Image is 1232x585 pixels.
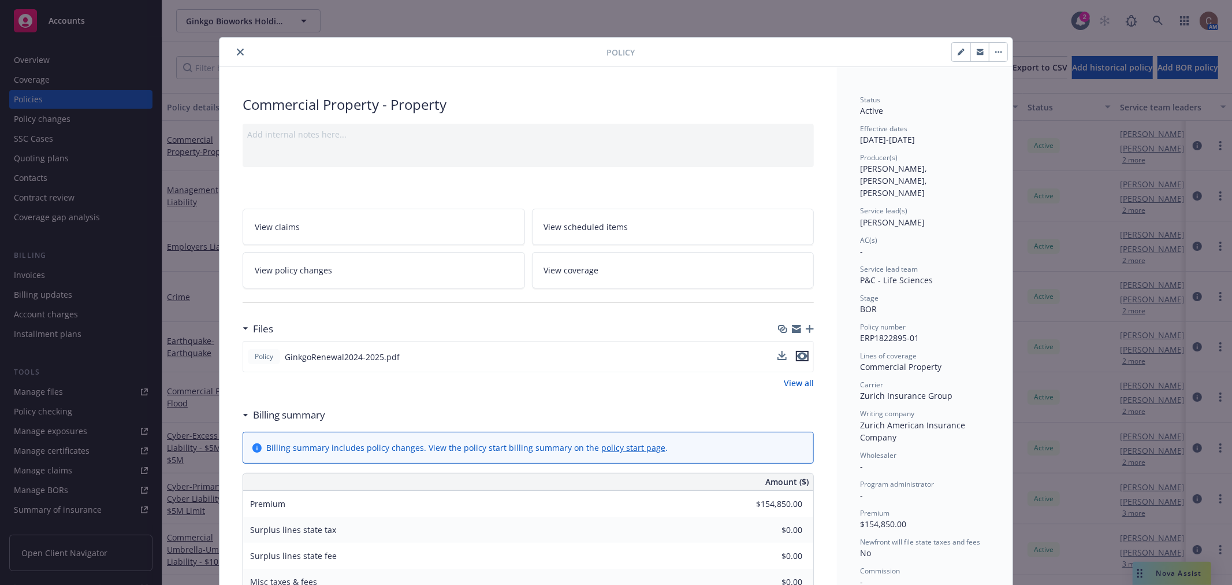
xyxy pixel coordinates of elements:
[860,420,967,443] span: Zurich American Insurance Company
[253,321,273,336] h3: Files
[243,408,325,423] div: Billing summary
[860,206,907,216] span: Service lead(s)
[860,163,929,198] span: [PERSON_NAME], [PERSON_NAME], [PERSON_NAME]
[255,221,300,233] span: View claims
[250,550,337,561] span: Surplus lines state fee
[796,351,809,363] button: preview file
[243,95,814,114] div: Commercial Property - Property
[860,390,952,401] span: Zurich Insurance Group
[860,380,883,390] span: Carrier
[860,508,889,518] span: Premium
[860,217,925,228] span: [PERSON_NAME]
[860,479,934,489] span: Program administrator
[252,351,276,362] span: Policy
[233,45,247,59] button: close
[247,128,809,140] div: Add internal notes here...
[860,293,879,303] span: Stage
[860,275,933,286] span: P&C - Life Sciences
[860,351,917,361] span: Lines of coverage
[784,377,814,389] a: View all
[860,264,918,274] span: Service lead team
[285,351,400,363] span: GinkgoRenewal2024-2025.pdf
[765,476,809,488] span: Amount ($)
[860,450,896,460] span: Wholesaler
[860,537,980,547] span: Newfront will file state taxes and fees
[860,461,863,472] span: -
[860,235,877,245] span: AC(s)
[243,321,273,336] div: Files
[243,252,525,288] a: View policy changes
[532,252,814,288] a: View coverage
[860,332,919,343] span: ERP1822895-01
[250,524,336,535] span: Surplus lines state tax
[796,351,809,361] button: preview file
[532,209,814,245] a: View scheduled items
[243,209,525,245] a: View claims
[253,408,325,423] h3: Billing summary
[860,547,871,558] span: No
[860,566,900,576] span: Commission
[777,351,787,363] button: download file
[860,95,880,105] span: Status
[860,409,914,419] span: Writing company
[860,124,907,134] span: Effective dates
[860,124,989,146] div: [DATE] - [DATE]
[860,519,906,530] span: $154,850.00
[860,105,883,116] span: Active
[266,442,668,454] div: Billing summary includes policy changes. View the policy start billing summary on the .
[860,303,877,314] span: BOR
[250,498,285,509] span: Premium
[601,442,665,453] a: policy start page
[255,264,332,276] span: View policy changes
[544,221,628,233] span: View scheduled items
[860,153,898,162] span: Producer(s)
[860,490,863,501] span: -
[544,264,599,276] span: View coverage
[777,351,787,360] button: download file
[606,46,635,58] span: Policy
[734,495,809,513] input: 0.00
[860,246,863,257] span: -
[860,322,906,332] span: Policy number
[734,521,809,539] input: 0.00
[734,547,809,565] input: 0.00
[860,361,989,373] div: Commercial Property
